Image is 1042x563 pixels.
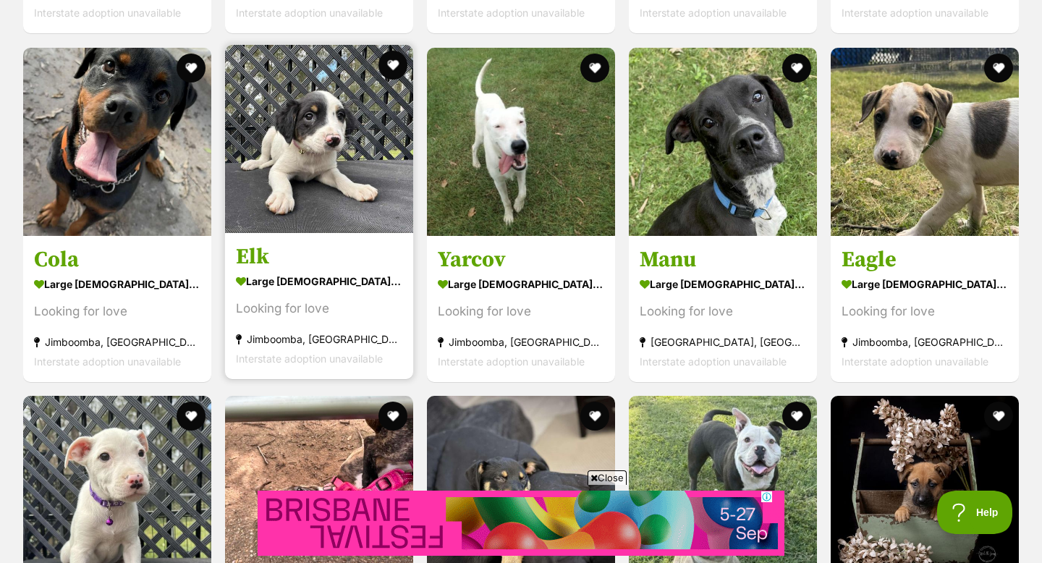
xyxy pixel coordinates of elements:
button: favourite [378,402,407,431]
img: Yarcov [427,48,615,236]
div: Looking for love [438,302,604,321]
button: favourite [984,402,1013,431]
a: Cola large [DEMOGRAPHIC_DATA] Dog Looking for love Jimboomba, [GEOGRAPHIC_DATA] Interstate adopti... [23,235,211,382]
img: Eagle [831,48,1019,236]
iframe: Advertisement [258,491,784,556]
div: Jimboomba, [GEOGRAPHIC_DATA] [842,332,1008,352]
a: Elk large [DEMOGRAPHIC_DATA] Dog Looking for love Jimboomba, [GEOGRAPHIC_DATA] Interstate adoptio... [225,232,413,379]
h3: Eagle [842,246,1008,274]
div: Jimboomba, [GEOGRAPHIC_DATA] [236,329,402,349]
div: large [DEMOGRAPHIC_DATA] Dog [236,271,402,292]
img: Cola [23,48,211,236]
span: Interstate adoption unavailable [34,7,181,20]
button: favourite [177,402,206,431]
div: Jimboomba, [GEOGRAPHIC_DATA] [438,332,604,352]
img: Manu [629,48,817,236]
button: favourite [177,54,206,82]
a: Manu large [DEMOGRAPHIC_DATA] Dog Looking for love [GEOGRAPHIC_DATA], [GEOGRAPHIC_DATA] Interstat... [629,235,817,382]
button: favourite [984,54,1013,82]
span: Interstate adoption unavailable [640,7,787,20]
div: large [DEMOGRAPHIC_DATA] Dog [842,274,1008,295]
h3: Manu [640,246,806,274]
div: Jimboomba, [GEOGRAPHIC_DATA] [34,332,200,352]
span: Close [588,470,627,485]
span: Interstate adoption unavailable [842,355,988,368]
a: Yarcov large [DEMOGRAPHIC_DATA] Dog Looking for love Jimboomba, [GEOGRAPHIC_DATA] Interstate adop... [427,235,615,382]
img: Elk [225,45,413,233]
span: Interstate adoption unavailable [438,7,585,20]
div: large [DEMOGRAPHIC_DATA] Dog [438,274,604,295]
button: favourite [378,51,407,80]
button: favourite [580,402,609,431]
span: Interstate adoption unavailable [640,355,787,368]
div: large [DEMOGRAPHIC_DATA] Dog [640,274,806,295]
button: favourite [782,54,811,82]
div: Looking for love [640,302,806,321]
div: Looking for love [842,302,1008,321]
div: Looking for love [236,299,402,318]
iframe: Help Scout Beacon - Open [937,491,1013,534]
div: large [DEMOGRAPHIC_DATA] Dog [34,274,200,295]
button: favourite [782,402,811,431]
span: Interstate adoption unavailable [236,7,383,20]
span: Interstate adoption unavailable [438,355,585,368]
span: Interstate adoption unavailable [236,352,383,365]
div: Looking for love [34,302,200,321]
h3: Cola [34,246,200,274]
h3: Yarcov [438,246,604,274]
span: Interstate adoption unavailable [842,7,988,20]
span: Interstate adoption unavailable [34,355,181,368]
div: [GEOGRAPHIC_DATA], [GEOGRAPHIC_DATA] [640,332,806,352]
button: favourite [580,54,609,82]
h3: Elk [236,243,402,271]
a: Eagle large [DEMOGRAPHIC_DATA] Dog Looking for love Jimboomba, [GEOGRAPHIC_DATA] Interstate adopt... [831,235,1019,382]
